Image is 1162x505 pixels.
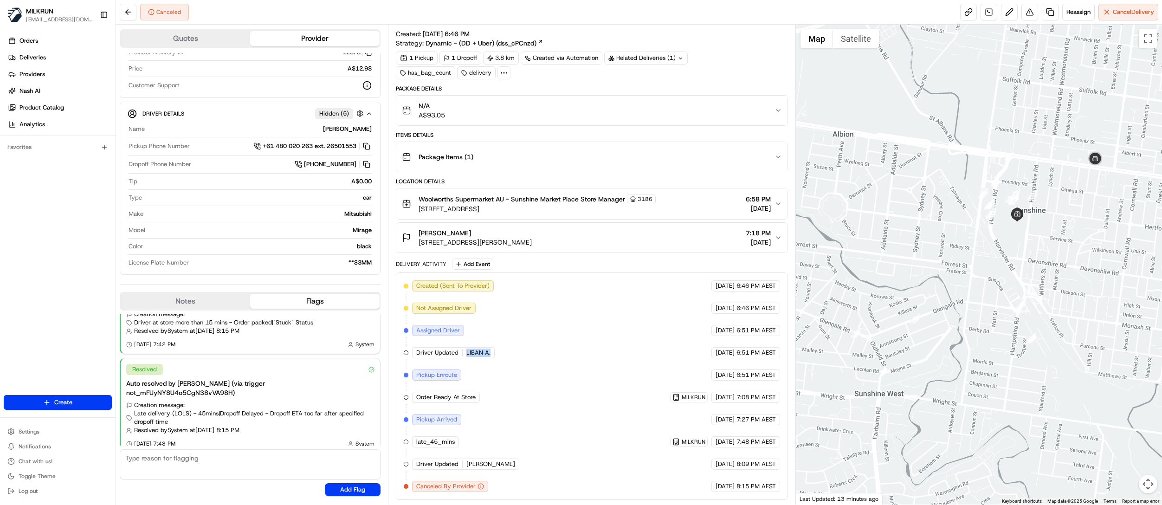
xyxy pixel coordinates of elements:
div: Resolved [126,364,163,375]
span: Cancel Delivery [1113,8,1154,16]
span: [STREET_ADDRESS][PERSON_NAME] [419,238,532,247]
span: Type [129,194,142,202]
button: Chat with us! [4,455,112,468]
span: late_45_mins [416,438,455,446]
span: Canceled By Provider [416,482,476,491]
span: [DATE] [716,460,735,468]
span: Late delivery (LOLS) - 45mins | Dropoff Delayed - Dropoff ETA too far after specified dropoff time [134,409,374,426]
span: 3186 [638,195,652,203]
button: Provider [250,31,380,46]
div: has_bag_count [396,66,455,79]
a: Terms [1104,499,1117,504]
span: [PHONE_NUMBER] [304,160,356,168]
span: Pickup Arrived [416,415,457,424]
span: 6:51 PM AEST [736,371,776,379]
span: [DATE] [716,304,735,312]
span: Make [129,210,143,218]
button: +61 480 020 263 ext. 26501553 [253,141,372,151]
span: at [DATE] 8:15 PM [190,426,239,434]
div: 9 [1027,190,1037,200]
button: Settings [4,425,112,438]
div: 3.8 km [483,52,519,65]
span: 6:58 PM [746,194,771,204]
span: Map data ©2025 Google [1047,499,1098,504]
div: Package Details [396,85,788,92]
a: Open this area in Google Maps (opens a new window) [798,492,829,505]
button: Add Flag [325,483,381,496]
span: 6:51 PM AEST [736,349,776,357]
span: LIBAN A. [466,349,491,357]
span: A$93.05 [419,110,445,120]
span: Pickup Enroute [416,371,457,379]
span: System [355,440,374,447]
span: Creation message: [134,310,185,318]
span: 7:08 PM AEST [736,393,776,401]
button: Map camera controls [1139,475,1157,493]
span: Reassign [1066,8,1091,16]
span: Toggle Theme [19,473,56,480]
div: Mirage [149,226,372,234]
div: Favorites [4,140,112,155]
span: Resolved by System [134,426,188,434]
span: Driver Updated [416,460,458,468]
span: 8:15 PM AEST [736,482,776,491]
div: 16 [1005,193,1015,203]
span: +61 480 020 263 ext. 26501553 [263,142,356,150]
button: [PERSON_NAME][STREET_ADDRESS][PERSON_NAME]7:18 PM[DATE] [396,223,788,252]
span: Not Assigned Driver [416,304,471,312]
button: Woolworths Supermarket AU - Sunshine Market Place Store Manager3186[STREET_ADDRESS]6:58 PM[DATE] [396,188,788,219]
span: Dropoff Phone Number [129,160,191,168]
span: [DATE] [716,282,735,290]
div: black [147,242,372,251]
button: Quotes [121,31,250,46]
div: 18 [910,313,920,324]
button: Show street map [800,29,833,48]
a: Analytics [4,117,116,132]
button: Keyboard shortcuts [1002,498,1042,505]
span: MILKRUN [26,6,53,16]
span: System [355,341,374,348]
button: Hidden (5) [315,108,366,119]
span: Package Items ( 1 ) [419,152,473,162]
span: Chat with us! [19,458,52,465]
button: Toggle fullscreen view [1139,29,1157,48]
button: [EMAIL_ADDRESS][DOMAIN_NAME] [26,16,92,23]
button: Log out [4,485,112,498]
span: Created: [396,29,470,39]
span: Analytics [19,120,45,129]
span: [PERSON_NAME] [419,228,471,238]
button: Add Event [452,259,493,270]
div: 2 [1026,333,1036,343]
span: Name [129,125,145,133]
span: [PERSON_NAME] [466,460,515,468]
span: 6:51 PM AEST [736,326,776,335]
button: Package Items (1) [396,142,788,172]
div: Items Details [396,131,788,139]
span: Deliveries [19,53,46,62]
a: [PHONE_NUMBER] [295,159,372,169]
div: delivery [457,66,496,79]
span: [DATE] [716,371,735,379]
span: Model [129,226,145,234]
span: Hidden ( 5 ) [319,110,349,118]
span: Resolved by System [134,327,188,335]
button: Notes [121,294,250,309]
span: Pickup Phone Number [129,142,190,150]
button: Canceled [140,4,189,20]
a: Created via Automation [521,52,602,65]
span: 6:46 PM AEST [736,304,776,312]
span: [DATE] 6:46 PM [423,30,470,38]
span: [DATE] [716,349,735,357]
span: Creation message: [134,401,185,409]
img: Google [798,492,829,505]
span: Created (Sent To Provider) [416,282,490,290]
div: Location Details [396,178,788,185]
span: Order Ready At Store [416,393,476,401]
div: [PERSON_NAME] [148,125,372,133]
span: Settings [19,428,39,435]
span: Color [129,242,143,251]
span: A$12.98 [348,65,372,73]
div: 6 [985,198,995,208]
span: [DATE] [716,326,735,335]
